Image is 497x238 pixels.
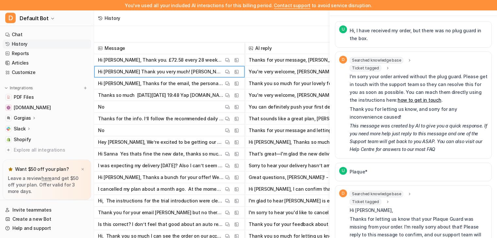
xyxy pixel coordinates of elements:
a: Create a new Bot [3,215,91,224]
p: Thank you for your email [PERSON_NAME] but no there isn’t anything you can do. Best wishes, [PERS... [98,207,224,218]
span: D [5,13,16,23]
a: Help and support [3,224,91,233]
span: Searched knowledge base [350,57,403,64]
button: You can definitely push your first delivery back if you give at least 3 days' notice before your ... [249,101,376,113]
span: Shopify [14,136,31,143]
span: Ticket tagged [350,199,381,205]
img: help.years.com [7,106,10,110]
a: ShopifyShopify [3,135,91,144]
a: help.years.com[DOMAIN_NAME] [3,103,91,112]
p: Hi, The instructions for the trial introduction were clear and the daily feeding amount is on the... [98,195,224,207]
p: Hi [PERSON_NAME], Thank you. £72.58 every 28 weeks is an absolute bargain !! I know it’s 28 days ... [98,54,224,66]
span: AI reply [247,42,377,54]
button: Hi [PERSON_NAME], I can confirm that once your subscription is cancelled, you will no longer be c... [249,183,376,195]
a: PDF FilesPDF Files [3,93,91,102]
p: Thanks for the info. I’ll follow the recommended daily portion shown in my account dashboard. We ... [98,113,224,125]
p: Hi [PERSON_NAME], Thanks a bunch for your offer! We’re still thinking about it. In fact, we’re cu... [98,171,224,183]
img: star [8,167,13,172]
button: Thank you so much for your lovely feedback, [PERSON_NAME]! I’m delighted to hear [PERSON_NAME] is... [249,78,376,89]
img: x [81,167,85,171]
p: Hi Sanna Yes thats fine the new date, thanks so much [DATE][DATE] 16:54 Yap [DOMAIN_NAME], <[EMAI... [98,148,224,160]
p: Slack [14,126,26,132]
p: Leave a review and get $50 off your plan. Offer valid for 3 more days. [8,175,86,195]
img: Slack [7,127,10,131]
button: I'm glad to hear [PERSON_NAME] is enjoying his meals so far! If you need to adjust your delivery ... [249,195,376,207]
button: That's great—I'm glad the new delivery date works for you! Just a reminder: if you ever need to c... [249,148,376,160]
p: Hi [PERSON_NAME], Thanks for the email, the personal touch is definitely a winner in my eyes. Fir... [98,78,224,89]
p: Hi [PERSON_NAME] Thank you very much! [PERSON_NAME] will be on door duty [DATE]. 😁 Thanks again [... [98,66,224,78]
button: Sorry to hear your delivery hasn’t arrived yet and that you’re having trouble logging in! • For y... [249,160,376,171]
p: Hi [PERSON_NAME], [350,206,488,214]
p: I'm sorry your order arrived without the plug guard. Please get in touch with the support team so... [350,73,488,104]
button: You're very welcome, [PERSON_NAME]! I'm glad to hear [PERSON_NAME] is ready for her delivery—fing... [249,66,376,78]
p: Hi, I have received my order, but there was no plug guard in the box. [350,27,488,42]
a: Explore all integrations [3,145,91,155]
span: Searched knowledge base [350,191,403,197]
a: Invite teammates [3,205,91,215]
p: Want $50 off your plan? [15,166,69,172]
span: PDF Files [14,94,34,100]
button: You're very welcome, [PERSON_NAME]! I'm glad the new delivery date works for you. If you ever nee... [249,89,376,101]
span: Ticket tagged [350,65,381,71]
button: Hi [PERSON_NAME], Thanks so much for letting us know your account is live and that you’re expecti... [249,136,376,148]
span: U [339,25,347,33]
img: menu_add.svg [83,86,88,90]
a: Customize [3,68,91,77]
img: Gorgias [7,116,10,120]
span: Default Bot [20,14,49,23]
img: explore all integrations [5,147,12,153]
img: expand menu [4,86,8,90]
button: Thanks for your message and letting us know one of your items is missing. King Prawn & Giant Squi... [249,125,376,136]
p: I was expecting my delivery [DATE]? Also I can’t seem to login to my account? [DATE][DATE] 11:14,... [98,160,224,171]
span: [DOMAIN_NAME] [14,104,51,111]
button: Great questions, [PERSON_NAME]! - The recommended plan (four pork, one turkey, one steak, one chi... [249,171,376,183]
p: I cancelled my plan about a month ago. At the moment it’s something I can continue with. Please c... [98,183,224,195]
p: Plaque* [350,168,368,176]
p: Hey [PERSON_NAME], We’re excited to be getting our first years delivery [DATE] so our account is ... [98,136,224,148]
span: D [339,189,347,197]
p: Gorgias [14,115,31,121]
em: This message was created by AI to give you a quick response. If you need more help just reply to ... [350,123,487,152]
a: how to get in touch [398,97,441,103]
span: Explore all integrations [14,145,89,155]
button: Thank you for your feedback about the AI response. One of our human support team members will rev... [249,218,376,230]
p: No [98,125,104,136]
p: Thank you for letting us know, and sorry for any inconvenience caused! [350,105,488,121]
a: Chat [3,30,91,39]
button: Thanks for your message, [PERSON_NAME]! That did give me a chuckle too—definitely a great value, ... [249,54,376,66]
p: Integrations [10,85,33,91]
p: Thanks so much [DATE][DATE] 19:48 Yap [DOMAIN_NAME], <[EMAIL_ADDRESS][DOMAIN_NAME] [[EMAIL_ADDRES... [98,89,224,101]
p: No [98,101,104,113]
span: Contact support [274,3,310,8]
span: D [339,56,347,64]
button: That sounds like a great plan, [PERSON_NAME]! Following the recommended daily portion in your acc... [249,113,376,125]
a: Articles [3,58,91,67]
p: Is this correct? I don’t feel that good about an auto response from AI On [DATE], "[DOMAIN_NAME]"... [98,218,224,230]
img: PDF Files [7,95,10,99]
span: U [339,167,347,175]
img: Shopify [7,138,10,141]
a: History [3,39,91,49]
span: Message [97,42,242,54]
button: I'm sorry to hear you'd like to cancel your subscription, [PERSON_NAME]. You can cancel your subs... [249,207,376,218]
button: Integrations [3,85,35,91]
div: History [105,15,120,22]
a: Reports [3,49,91,58]
a: here [41,175,52,181]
